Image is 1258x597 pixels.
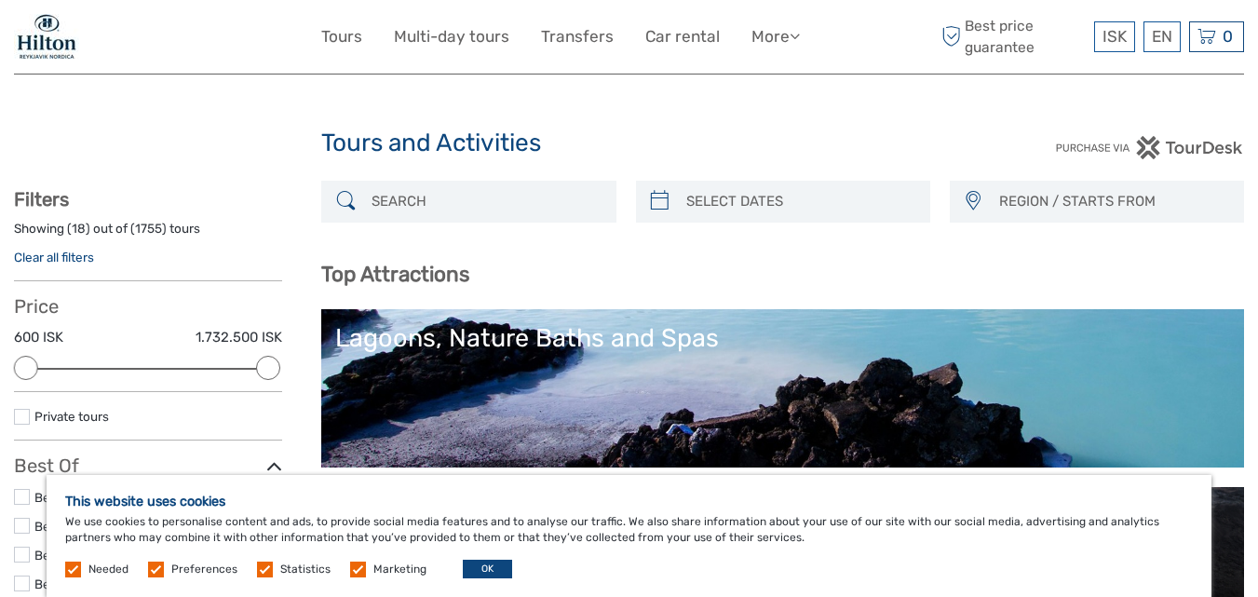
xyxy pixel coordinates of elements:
a: Best of Summer [34,548,129,563]
a: Multi-day tours [394,23,509,50]
span: 0 [1220,27,1236,46]
div: We use cookies to personalise content and ads, to provide social media features and to analyse ou... [47,475,1211,597]
a: Tours [321,23,362,50]
label: Needed [88,562,129,577]
b: Top Attractions [321,262,469,287]
input: SEARCH [364,185,606,218]
h3: Price [14,295,282,318]
label: 600 ISK [14,328,63,347]
a: Best of Winter [34,577,116,591]
h1: Tours and Activities [321,129,937,158]
h3: Best Of [14,455,282,477]
span: Best price guarantee [937,16,1089,57]
label: Marketing [373,562,426,577]
button: OK [463,560,512,578]
a: Private tours [34,409,109,424]
label: 18 [72,220,86,237]
label: Statistics [280,562,331,577]
h5: This website uses cookies [65,494,1193,509]
input: SELECT DATES [679,185,921,218]
strong: Filters [14,188,69,210]
p: We're away right now. Please check back later! [26,33,210,47]
button: Open LiveChat chat widget [214,29,237,51]
a: Best of Reykjanes/Eruption Sites [34,519,226,534]
button: REGION / STARTS FROM [991,186,1235,217]
label: 1755 [135,220,162,237]
a: Clear all filters [14,250,94,265]
a: Best for Self Drive [34,490,139,505]
div: Showing ( ) out of ( ) tours [14,220,282,249]
a: More [751,23,800,50]
label: 1.732.500 ISK [196,328,282,347]
a: Car rental [645,23,720,50]
img: PurchaseViaTourDesk.png [1055,136,1244,159]
span: ISK [1102,27,1127,46]
label: Preferences [171,562,237,577]
div: EN [1143,21,1181,52]
a: Lagoons, Nature Baths and Spas [335,323,1230,454]
div: Lagoons, Nature Baths and Spas [335,323,1230,353]
a: Transfers [541,23,614,50]
img: 1846-e7c6c28a-36f7-44b6-aaf6-bfd1581794f2_logo_small.jpg [14,14,79,60]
